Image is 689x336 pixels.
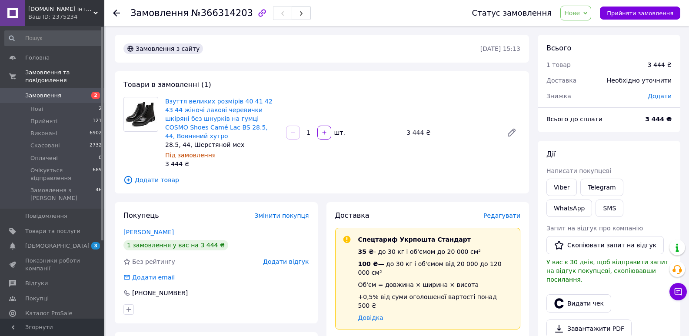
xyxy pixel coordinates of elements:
b: 3 444 ₴ [645,116,672,123]
span: 100 ₴ [358,260,378,267]
span: Скасовані [30,142,60,150]
span: Всього [546,44,571,52]
div: Ваш ID: 2375234 [28,13,104,21]
span: Головна [25,54,50,62]
span: №366314203 [191,8,253,18]
span: Редагувати [483,212,520,219]
div: [PHONE_NUMBER] [131,289,189,297]
span: [DEMOGRAPHIC_DATA] [25,242,90,250]
div: - до 30 кг і об'ємом до 20 000 см³ [358,247,513,256]
div: Замовлення з сайту [123,43,203,54]
span: 3 [91,242,100,250]
span: Очікується відправлення [30,166,93,182]
button: Прийняти замовлення [600,7,680,20]
button: Видати чек [546,294,611,313]
span: Додати [648,93,672,100]
a: [PERSON_NAME] [123,229,174,236]
span: 1 товар [546,61,571,68]
span: Нове [564,10,580,17]
div: Додати email [123,273,176,282]
span: Дії [546,150,556,158]
span: Прийняти замовлення [607,10,673,17]
div: 3 444 ₴ [648,60,672,69]
span: Замовлення [25,92,61,100]
button: Чат з покупцем [669,283,687,300]
span: Покупець [123,211,159,220]
div: 3 444 ₴ [165,160,279,168]
button: SMS [596,200,623,217]
div: Статус замовлення [472,9,552,17]
div: Додати email [131,273,176,282]
div: 1 замовлення у вас на 3 444 ₴ [123,240,228,250]
span: Товари в замовленні (1) [123,80,211,89]
span: Спецтариф Укрпошта Стандарт [358,236,471,243]
div: Об'єм = довжина × ширина × висота [358,280,513,289]
img: Взуття великих розмірів 40 41 42 43 44 жіночі лакові черевички шкіряні без шнурків на гумці COSMO... [124,102,158,127]
span: Знижка [546,93,571,100]
span: 0 [99,154,102,162]
a: Редагувати [503,124,520,141]
span: Замовлення [130,8,189,18]
time: [DATE] 15:13 [480,45,520,52]
span: Прийняті [30,117,57,125]
span: Запит на відгук про компанію [546,225,643,232]
span: 35 ₴ [358,248,374,255]
span: Відгуки [25,279,48,287]
a: Telegram [580,179,623,196]
div: Повернутися назад [113,9,120,17]
div: шт. [332,128,346,137]
a: Viber [546,179,577,196]
span: Показники роботи компанії [25,257,80,273]
span: Покупці [25,295,49,303]
div: +0,5% від суми оголошеної вартості понад 500 ₴ [358,293,513,310]
span: Замовлення з [PERSON_NAME] [30,186,96,202]
span: Додати відгук [263,258,309,265]
div: — до 30 кг і об'ємом від 20 000 до 120 000 см³ [358,259,513,277]
div: 3 444 ₴ [403,126,499,139]
span: 2 [99,105,102,113]
div: 28.5, 44, Шерстяной мех [165,140,279,149]
span: 121 [93,117,102,125]
span: Всього до сплати [546,116,602,123]
span: Змінити покупця [255,212,309,219]
span: 46 [96,186,102,202]
a: Довідка [358,314,383,321]
span: Badden.com.ua інтернет магазин чоловічого та жіночого взуття великих розмірів [28,5,93,13]
input: Пошук [4,30,103,46]
span: У вас є 30 днів, щоб відправити запит на відгук покупцеві, скопіювавши посилання. [546,259,669,283]
span: Оплачені [30,154,58,162]
span: 689 [93,166,102,182]
a: WhatsApp [546,200,592,217]
button: Скопіювати запит на відгук [546,236,664,254]
span: Без рейтингу [132,258,175,265]
span: 2 [91,92,100,99]
span: Каталог ProSale [25,309,72,317]
span: Додати товар [123,175,520,185]
span: Повідомлення [25,212,67,220]
a: Взуття великих розмірів 40 41 42 43 44 жіночі лакові черевички шкіряні без шнурків на гумці COSMO... [165,98,273,140]
span: Нові [30,105,43,113]
span: 2732 [90,142,102,150]
span: Товари та послуги [25,227,80,235]
span: Під замовлення [165,152,216,159]
span: Доставка [335,211,369,220]
span: Доставка [546,77,576,84]
span: 6902 [90,130,102,137]
span: Виконані [30,130,57,137]
span: Замовлення та повідомлення [25,69,104,84]
span: Написати покупцеві [546,167,611,174]
div: Необхідно уточнити [602,71,677,90]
